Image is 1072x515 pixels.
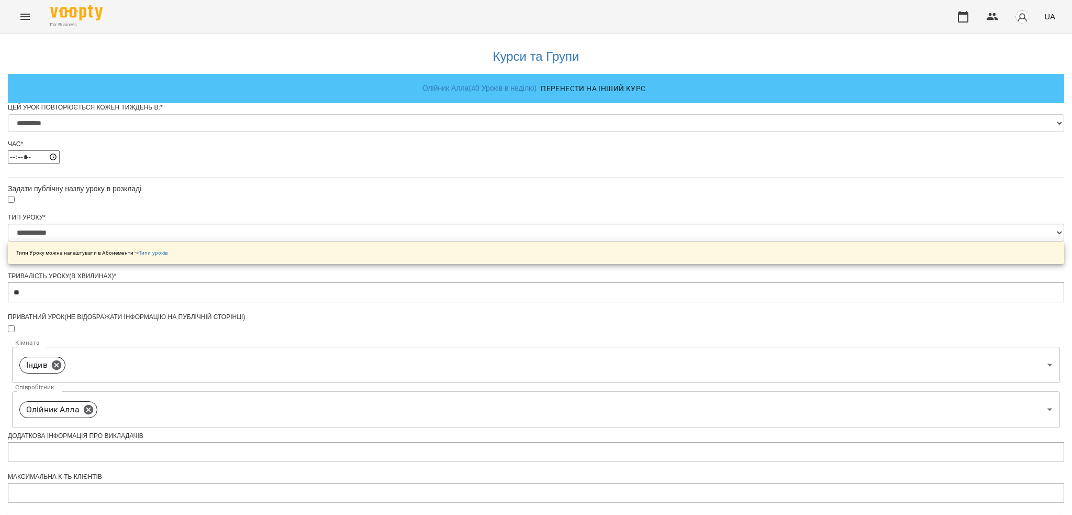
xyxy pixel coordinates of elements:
[13,4,38,29] button: Menu
[8,213,1064,222] div: Тип Уроку
[12,347,1060,383] div: Індив
[26,359,48,371] p: Індив
[19,357,65,374] div: Індив
[1044,11,1055,22] span: UA
[50,21,103,28] span: For Business
[16,249,168,257] p: Типи Уроку можна налаштувати в Абонементи ->
[12,391,1060,428] div: Олійник Алла
[8,140,1064,149] div: Час
[8,103,1064,112] div: Цей урок повторюється кожен тиждень в:
[26,403,80,416] p: Олійник Алла
[8,183,1064,194] div: Задати публічну назву уроку в розкладі
[19,401,97,418] div: Олійник Алла
[8,272,1064,281] div: Тривалість уроку(в хвилинах)
[1040,7,1059,26] button: UA
[1015,9,1030,24] img: avatar_s.png
[8,432,1064,441] div: Додаткова інформація про викладачів
[541,82,645,95] span: Перенести на інший курс
[50,5,103,20] img: Voopty Logo
[537,79,650,98] button: Перенести на інший курс
[422,84,537,92] a: Олійник Алла ( 40 Уроків в неділю )
[13,50,1059,63] h3: Курси та Групи
[8,313,1064,322] div: Приватний урок(не відображати інформацію на публічній сторінці)
[139,250,168,256] a: Типи уроків
[8,473,1064,481] div: Максимальна к-ть клієнтів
